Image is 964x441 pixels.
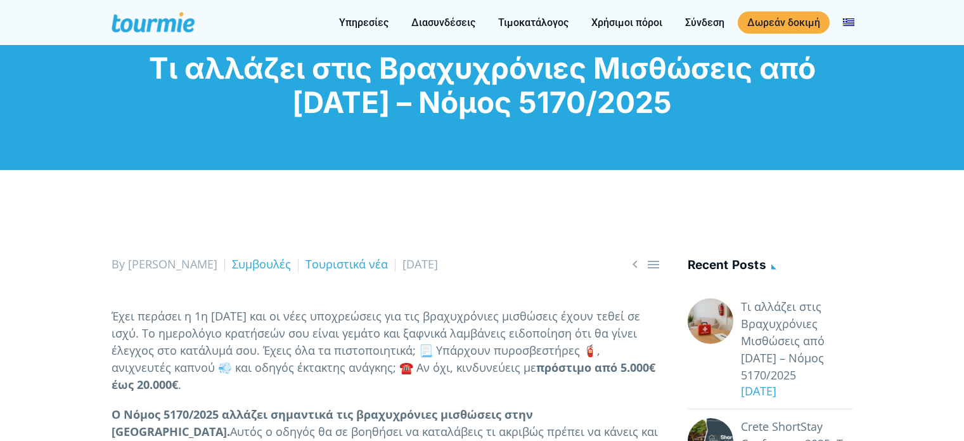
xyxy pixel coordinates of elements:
[741,298,853,384] a: Τι αλλάζει στις Βραχυχρόνιες Μισθώσεις από [DATE] – Νόμος 5170/2025
[676,15,734,30] a: Σύνδεση
[112,51,853,119] h1: Τι αλλάζει στις Βραχυχρόνιες Μισθώσεις από [DATE] – Νόμος 5170/2025
[112,308,661,393] p: Έχει περάσει η 1η [DATE] και οι νέες υποχρεώσεις για τις βραχυχρόνιες μισθώσεις έχουν τεθεί σε ισ...
[738,11,830,34] a: Δωρεάν δοκιμή
[733,383,853,400] div: [DATE]
[489,15,578,30] a: Τιμοκατάλογος
[232,256,291,272] a: Συμβουλές
[112,256,217,272] span: By [PERSON_NAME]
[402,256,438,272] span: [DATE]
[646,256,661,272] a: 
[305,256,388,272] a: Τουριστικά νέα
[688,256,853,277] h4: Recent posts
[582,15,672,30] a: Χρήσιμοι πόροι
[627,256,643,272] a: 
[330,15,398,30] a: Υπηρεσίες
[627,256,643,272] span: Previous post
[402,15,485,30] a: Διασυνδέσεις
[112,407,533,439] strong: Ο Νόμος 5170/2025 αλλάζει σημαντικά τις βραχυχρόνιες μισθώσεις στην [GEOGRAPHIC_DATA].
[112,360,655,392] strong: πρόστιμο από 5.000€ έως 20.000€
